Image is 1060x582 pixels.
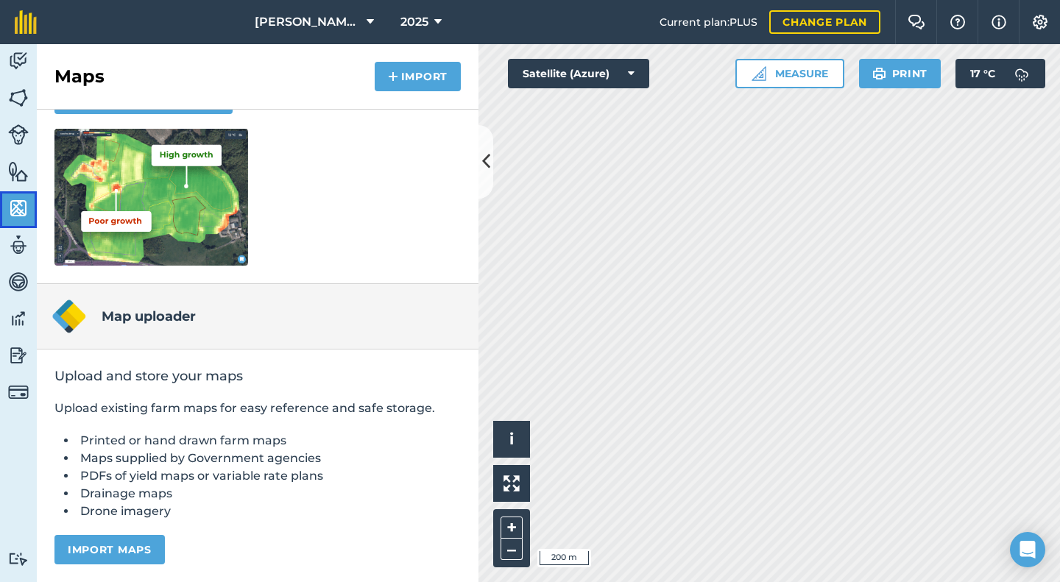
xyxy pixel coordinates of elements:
img: svg+xml;base64,PD94bWwgdmVyc2lvbj0iMS4wIiBlbmNvZGluZz0idXRmLTgiPz4KPCEtLSBHZW5lcmF0b3I6IEFkb2JlIE... [8,234,29,256]
li: Maps supplied by Government agencies [77,450,461,467]
img: A cog icon [1031,15,1049,29]
img: svg+xml;base64,PD94bWwgdmVyc2lvbj0iMS4wIiBlbmNvZGluZz0idXRmLTgiPz4KPCEtLSBHZW5lcmF0b3I6IEFkb2JlIE... [8,552,29,566]
h2: Upload and store your maps [54,367,461,385]
a: Change plan [769,10,880,34]
button: 17 °C [955,59,1045,88]
button: Import maps [54,535,165,564]
img: svg+xml;base64,PHN2ZyB4bWxucz0iaHR0cDovL3d3dy53My5vcmcvMjAwMC9zdmciIHdpZHRoPSIxOSIgaGVpZ2h0PSIyNC... [872,65,886,82]
img: Ruler icon [752,66,766,81]
button: i [493,421,530,458]
img: svg+xml;base64,PHN2ZyB4bWxucz0iaHR0cDovL3d3dy53My5vcmcvMjAwMC9zdmciIHdpZHRoPSI1NiIgaGVpZ2h0PSI2MC... [8,87,29,109]
img: svg+xml;base64,PD94bWwgdmVyc2lvbj0iMS4wIiBlbmNvZGluZz0idXRmLTgiPz4KPCEtLSBHZW5lcmF0b3I6IEFkb2JlIE... [8,308,29,330]
h2: Maps [54,65,105,88]
img: A question mark icon [949,15,967,29]
button: Satellite (Azure) [508,59,649,88]
img: svg+xml;base64,PD94bWwgdmVyc2lvbj0iMS4wIiBlbmNvZGluZz0idXRmLTgiPz4KPCEtLSBHZW5lcmF0b3I6IEFkb2JlIE... [8,50,29,72]
img: svg+xml;base64,PD94bWwgdmVyc2lvbj0iMS4wIiBlbmNvZGluZz0idXRmLTgiPz4KPCEtLSBHZW5lcmF0b3I6IEFkb2JlIE... [1007,59,1036,88]
span: [PERSON_NAME][GEOGRAPHIC_DATA] [255,13,361,31]
h4: Map uploader [102,306,196,327]
button: Measure [735,59,844,88]
img: Four arrows, one pointing top left, one top right, one bottom right and the last bottom left [504,475,520,491]
li: Printed or hand drawn farm maps [77,432,461,450]
img: svg+xml;base64,PHN2ZyB4bWxucz0iaHR0cDovL3d3dy53My5vcmcvMjAwMC9zdmciIHdpZHRoPSIxNCIgaGVpZ2h0PSIyNC... [388,68,398,85]
span: 2025 [400,13,428,31]
span: Current plan : PLUS [660,14,757,30]
img: svg+xml;base64,PD94bWwgdmVyc2lvbj0iMS4wIiBlbmNvZGluZz0idXRmLTgiPz4KPCEtLSBHZW5lcmF0b3I6IEFkb2JlIE... [8,124,29,145]
span: i [509,430,514,448]
p: Upload existing farm maps for easy reference and safe storage. [54,400,461,417]
div: Open Intercom Messenger [1010,532,1045,567]
img: svg+xml;base64,PD94bWwgdmVyc2lvbj0iMS4wIiBlbmNvZGluZz0idXRmLTgiPz4KPCEtLSBHZW5lcmF0b3I6IEFkb2JlIE... [8,344,29,366]
li: PDFs of yield maps or variable rate plans [77,467,461,485]
img: svg+xml;base64,PHN2ZyB4bWxucz0iaHR0cDovL3d3dy53My5vcmcvMjAwMC9zdmciIHdpZHRoPSI1NiIgaGVpZ2h0PSI2MC... [8,197,29,219]
img: Two speech bubbles overlapping with the left bubble in the forefront [908,15,925,29]
button: – [501,539,523,560]
img: Map uploader logo [52,299,87,334]
span: 17 ° C [970,59,995,88]
button: + [501,517,523,539]
button: Print [859,59,941,88]
img: svg+xml;base64,PD94bWwgdmVyc2lvbj0iMS4wIiBlbmNvZGluZz0idXRmLTgiPz4KPCEtLSBHZW5lcmF0b3I6IEFkb2JlIE... [8,382,29,402]
img: svg+xml;base64,PHN2ZyB4bWxucz0iaHR0cDovL3d3dy53My5vcmcvMjAwMC9zdmciIHdpZHRoPSIxNyIgaGVpZ2h0PSIxNy... [992,13,1006,31]
li: Drone imagery [77,503,461,520]
img: fieldmargin Logo [15,10,37,34]
li: Drainage maps [77,485,461,503]
img: svg+xml;base64,PD94bWwgdmVyc2lvbj0iMS4wIiBlbmNvZGluZz0idXRmLTgiPz4KPCEtLSBHZW5lcmF0b3I6IEFkb2JlIE... [8,271,29,293]
img: svg+xml;base64,PHN2ZyB4bWxucz0iaHR0cDovL3d3dy53My5vcmcvMjAwMC9zdmciIHdpZHRoPSI1NiIgaGVpZ2h0PSI2MC... [8,160,29,182]
button: Import [375,62,461,91]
